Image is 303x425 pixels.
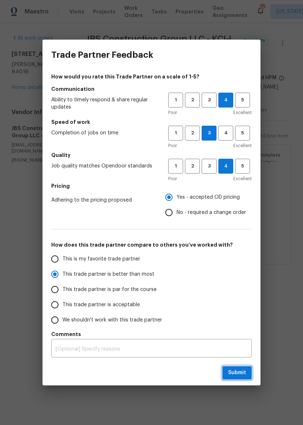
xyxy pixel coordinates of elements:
button: 5 [235,159,250,174]
span: 4 [219,96,233,104]
button: 1 [168,93,183,108]
span: 1 [169,96,182,104]
span: Ability to timely respond & share regular updates [51,96,157,111]
span: 5 [236,162,249,170]
span: Yes - accepted OD pricing [177,194,240,201]
span: No - required a change order [177,209,246,216]
span: Adhering to the pricing proposed [51,197,154,204]
button: 2 [185,126,200,141]
button: 4 [218,93,233,108]
span: This trade partner is par for the course [62,286,157,294]
span: This is my favorite trade partner [62,255,140,263]
span: 4 [219,162,233,170]
h5: How does this trade partner compare to others you’ve worked with? [51,241,252,248]
span: We shouldn't work with this trade partner [62,316,162,324]
button: 3 [202,159,217,174]
button: 2 [185,159,200,174]
h4: How would you rate this Trade Partner on a scale of 1-5? [51,73,252,80]
span: Poor [168,109,177,116]
h5: Speed of work [51,118,252,126]
span: Completion of jobs on time [51,129,157,137]
button: 3 [202,93,217,108]
span: Excellent [233,175,252,182]
button: 4 [218,159,233,174]
span: 3 [202,129,216,137]
button: Submit [222,366,252,380]
span: 1 [169,129,182,137]
button: 1 [168,159,183,174]
h5: Comments [51,331,252,338]
div: How does this trade partner compare to others you’ve worked with? [51,251,252,328]
span: 5 [236,129,249,137]
button: 4 [218,126,233,141]
span: 2 [186,96,199,104]
span: 3 [202,96,216,104]
button: 2 [185,93,200,108]
span: Submit [228,368,246,377]
h5: Quality [51,151,252,159]
button: 5 [235,93,250,108]
span: 5 [236,96,249,104]
span: This trade partner is better than most [62,271,154,278]
span: 1 [169,162,182,170]
span: Poor [168,175,177,182]
h5: Communication [51,85,252,93]
h5: Pricing [51,182,252,190]
h3: Trade Partner Feedback [51,50,153,60]
span: 3 [202,162,216,170]
span: 2 [186,162,199,170]
span: 2 [186,129,199,137]
span: Job quality matches Opendoor standards [51,162,157,170]
span: Poor [168,142,177,149]
button: 5 [235,126,250,141]
span: Excellent [233,142,252,149]
span: 4 [219,129,233,137]
button: 1 [168,126,183,141]
span: Excellent [233,109,252,116]
div: Pricing [165,190,252,220]
span: This trade partner is acceptable [62,301,140,309]
button: 3 [202,126,217,141]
